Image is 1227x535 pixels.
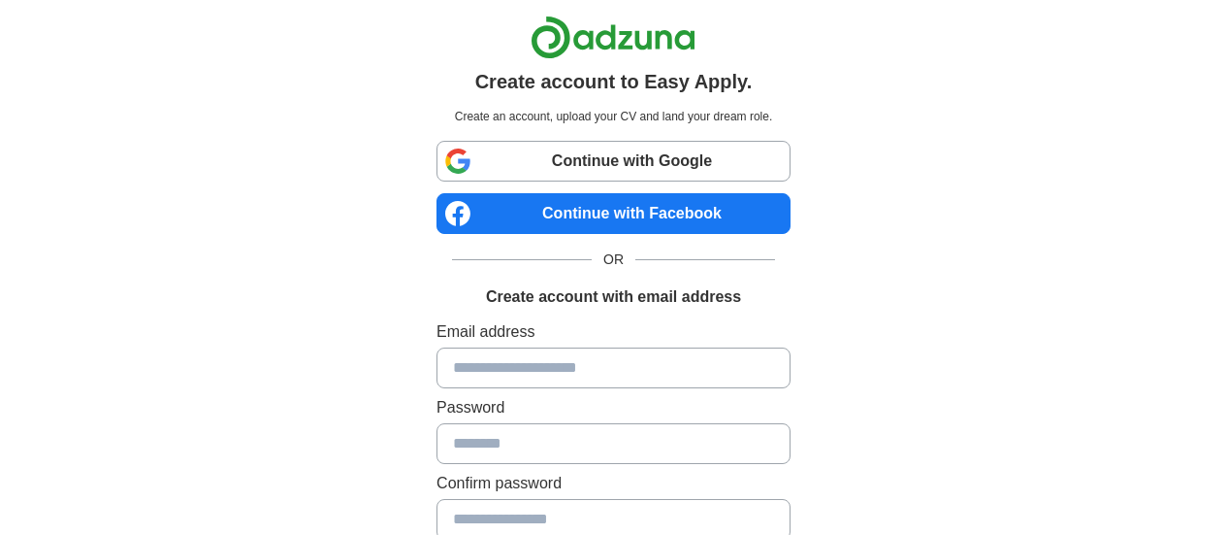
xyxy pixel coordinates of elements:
[475,67,753,96] h1: Create account to Easy Apply.
[531,16,695,59] img: Adzuna logo
[436,320,791,344] label: Email address
[440,108,787,125] p: Create an account, upload your CV and land your dream role.
[436,141,791,182] a: Continue with Google
[592,250,635,270] span: OR
[436,396,791,419] label: Password
[436,472,791,495] label: Confirm password
[486,285,741,309] h1: Create account with email address
[436,193,791,234] a: Continue with Facebook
